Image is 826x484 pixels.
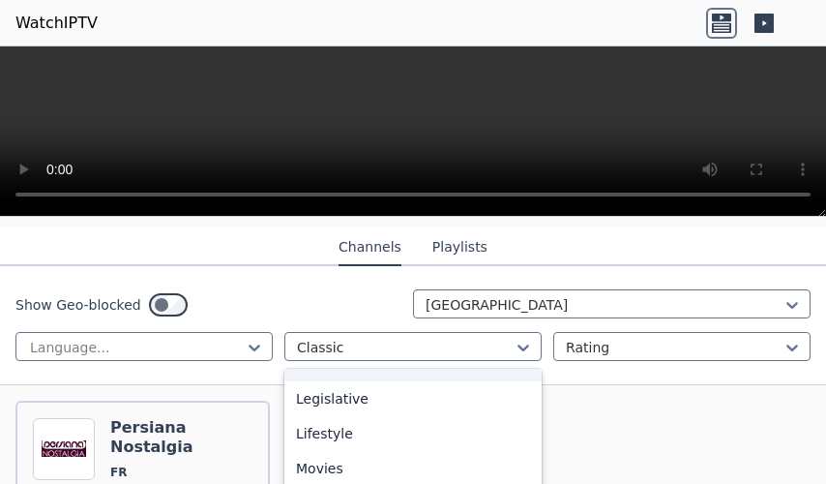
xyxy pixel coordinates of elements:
span: FR [110,465,127,480]
label: Show Geo-blocked [15,295,141,315]
div: Lifestyle [284,416,542,451]
button: Channels [339,229,401,266]
a: WatchIPTV [15,12,98,35]
div: Legislative [284,381,542,416]
h6: Persiana Nostalgia [110,418,252,457]
button: Playlists [432,229,487,266]
img: Persiana Nostalgia [33,418,95,480]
